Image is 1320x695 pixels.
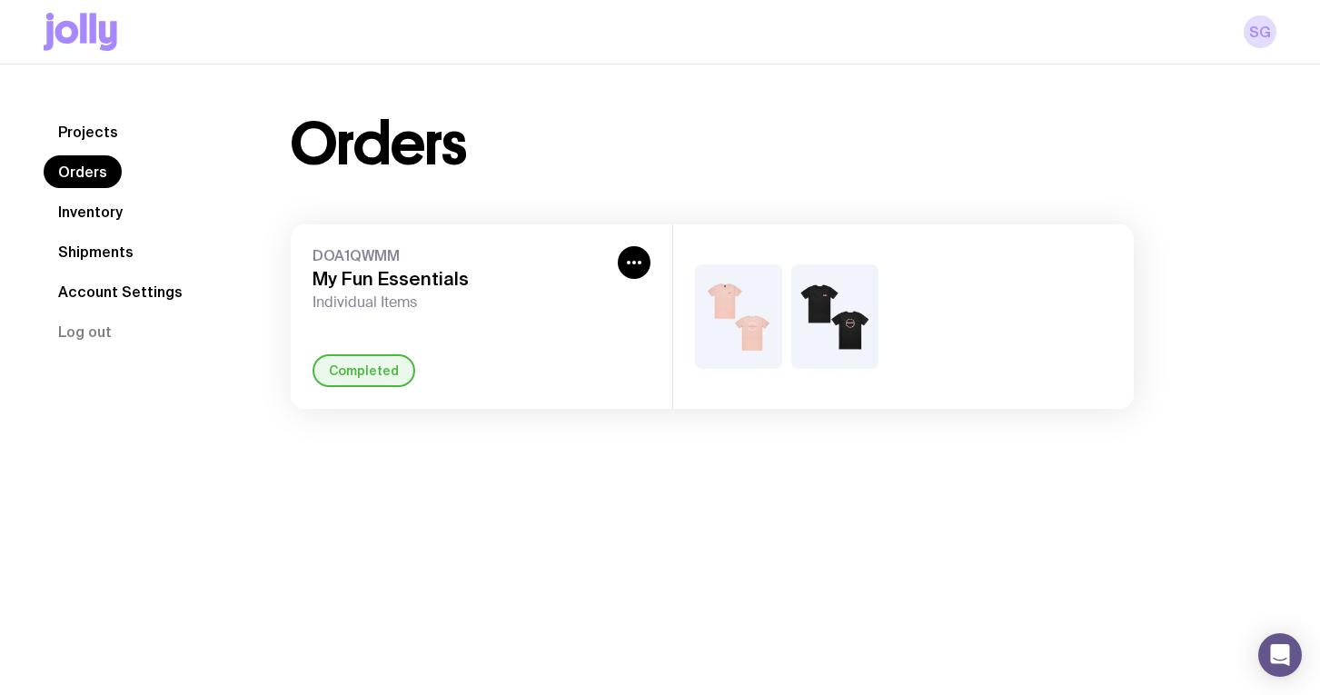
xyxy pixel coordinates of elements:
span: DOA1QWMM [313,246,610,264]
a: Inventory [44,195,137,228]
h1: Orders [291,115,466,174]
a: Orders [44,155,122,188]
a: SG [1244,15,1276,48]
a: Projects [44,115,133,148]
h3: My Fun Essentials [313,268,610,290]
a: Account Settings [44,275,197,308]
div: Completed [313,354,415,387]
div: Open Intercom Messenger [1258,633,1302,677]
span: Individual Items [313,293,610,312]
a: Shipments [44,235,148,268]
button: Log out [44,315,126,348]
